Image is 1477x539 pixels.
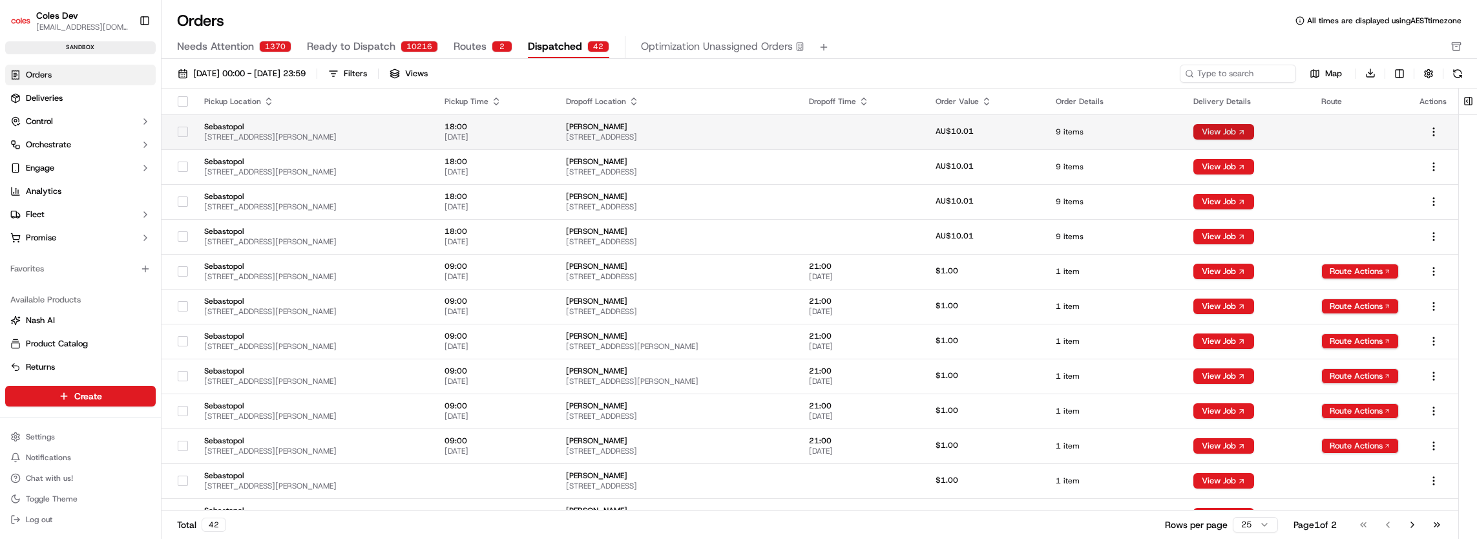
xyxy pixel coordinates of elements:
span: 21:00 [809,401,915,411]
span: [STREET_ADDRESS] [566,306,788,317]
span: $1.00 [936,405,958,416]
span: Orchestrate [26,139,71,151]
span: All times are displayed using AEST timezone [1307,16,1461,26]
div: Order Value [936,96,1036,107]
span: [STREET_ADDRESS][PERSON_NAME] [204,411,424,421]
a: View Job [1193,371,1254,381]
a: View Job [1193,127,1254,137]
span: [DATE] [445,202,545,212]
a: View Job [1193,441,1254,451]
button: Settings [5,428,156,446]
div: 💻 [109,188,120,198]
button: Control [5,111,156,132]
span: Knowledge Base [26,187,99,200]
span: AU$10.01 [936,126,974,136]
span: [DATE] 00:00 - [DATE] 23:59 [193,68,306,79]
span: [DATE] [809,446,915,456]
div: Order Details [1056,96,1173,107]
span: Pylon [129,218,156,228]
div: Route [1321,96,1399,107]
button: Map [1301,66,1350,81]
span: [STREET_ADDRESS][PERSON_NAME] [566,376,788,386]
span: 09:00 [445,331,545,341]
a: Deliveries [5,88,156,109]
span: Control [26,116,53,127]
span: [DATE] [445,411,545,421]
span: Sebastopol [204,261,424,271]
div: Dropoff Location [566,96,788,107]
span: Orders [26,69,52,81]
button: Promise [5,227,156,248]
span: [PERSON_NAME] [566,122,788,132]
span: [STREET_ADDRESS] [566,167,788,177]
span: Settings [26,432,55,442]
div: Delivery Details [1193,96,1301,107]
span: 18:00 [445,156,545,167]
span: [DATE] [445,237,545,247]
a: View Job [1193,301,1254,312]
div: Dropoff Time [809,96,915,107]
a: Analytics [5,181,156,202]
span: [STREET_ADDRESS][PERSON_NAME] [204,446,424,456]
span: Sebastopol [204,296,424,306]
span: 09:00 [445,261,545,271]
div: Pickup Location [204,96,424,107]
span: [DATE] [445,306,545,317]
span: [STREET_ADDRESS][PERSON_NAME] [204,376,424,386]
span: 21:00 [809,331,915,341]
span: [PERSON_NAME] [566,366,788,376]
button: Refresh [1449,65,1467,83]
span: [STREET_ADDRESS] [566,202,788,212]
span: Map [1325,68,1342,79]
span: [STREET_ADDRESS] [566,481,788,491]
div: Available Products [5,290,156,310]
button: Notifications [5,449,156,467]
span: 09:00 [445,436,545,446]
div: 📗 [13,188,23,198]
button: Engage [5,158,156,178]
span: Product Catalog [26,338,88,350]
a: Nash AI [10,315,151,326]
button: Create [5,386,156,407]
div: 2 [492,41,512,52]
span: Deliveries [26,92,63,104]
span: [PERSON_NAME] [566,296,788,306]
span: 09:00 [445,296,545,306]
div: 42 [587,41,609,52]
span: [STREET_ADDRESS][PERSON_NAME] [204,341,424,352]
span: 21:00 [809,261,915,271]
span: Sebastopol [204,505,424,516]
p: Welcome 👋 [13,51,235,72]
img: Coles Dev [10,10,31,31]
button: Nash AI [5,310,156,331]
span: Coles Dev [36,9,78,22]
button: Route Actions [1321,438,1399,454]
img: Nash [13,12,39,38]
h1: Orders [177,10,224,31]
button: View Job [1193,403,1254,419]
span: [STREET_ADDRESS][PERSON_NAME] [204,202,424,212]
span: 21:00 [809,366,915,376]
button: [DATE] 00:00 - [DATE] 23:59 [172,65,311,83]
div: 10216 [401,41,438,52]
button: View Job [1193,333,1254,349]
span: [PERSON_NAME] [566,191,788,202]
span: 9 items [1056,231,1173,242]
span: [PERSON_NAME] [566,505,788,516]
span: [STREET_ADDRESS] [566,446,788,456]
button: View Job [1193,299,1254,314]
span: $1.00 [936,335,958,346]
button: Route Actions [1321,299,1399,314]
span: [STREET_ADDRESS] [566,132,788,142]
button: View Job [1193,229,1254,244]
span: 1 item [1056,441,1173,451]
a: View Job [1193,476,1254,486]
span: [DATE] [809,411,915,421]
a: View Job [1193,406,1254,416]
span: Sebastopol [204,226,424,237]
span: 1 item [1056,476,1173,486]
button: Fleet [5,204,156,225]
span: [DATE] [445,167,545,177]
button: Product Catalog [5,333,156,354]
span: [DATE] [809,271,915,282]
